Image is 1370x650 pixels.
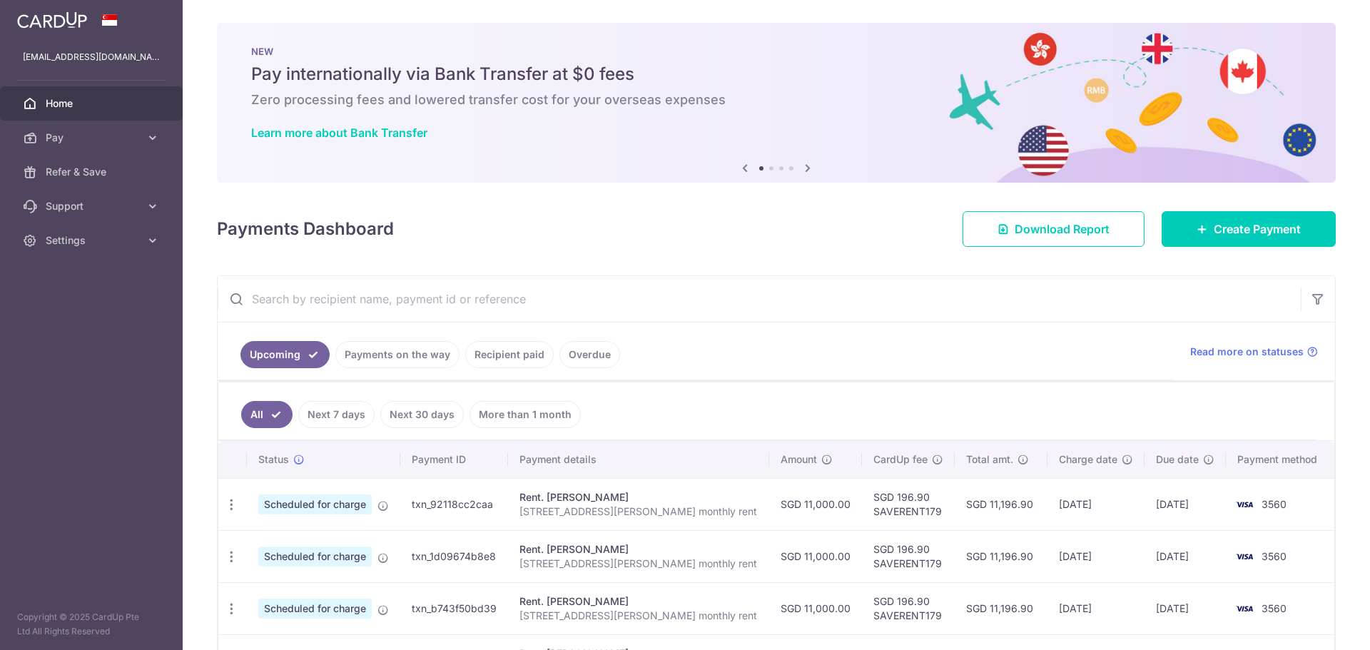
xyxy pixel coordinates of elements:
[217,216,394,242] h4: Payments Dashboard
[955,530,1047,582] td: SGD 11,196.90
[1015,220,1110,238] span: Download Report
[769,530,862,582] td: SGD 11,000.00
[1047,530,1145,582] td: [DATE]
[1262,550,1287,562] span: 3560
[400,530,508,582] td: txn_1d09674b8e8
[258,547,372,567] span: Scheduled for charge
[1278,607,1356,643] iframe: Opens a widget where you can find more information
[862,478,955,530] td: SGD 196.90 SAVERENT179
[769,478,862,530] td: SGD 11,000.00
[508,441,768,478] th: Payment details
[241,401,293,428] a: All
[519,594,757,609] div: Rent. [PERSON_NAME]
[1214,220,1301,238] span: Create Payment
[1047,478,1145,530] td: [DATE]
[46,131,140,145] span: Pay
[1230,548,1259,565] img: Bank Card
[519,557,757,571] p: [STREET_ADDRESS][PERSON_NAME] monthly rent
[781,452,817,467] span: Amount
[862,530,955,582] td: SGD 196.90 SAVERENT179
[258,452,289,467] span: Status
[559,341,620,368] a: Overdue
[251,126,427,140] a: Learn more about Bank Transfer
[1162,211,1336,247] a: Create Payment
[1226,441,1334,478] th: Payment method
[1230,600,1259,617] img: Bank Card
[1145,582,1226,634] td: [DATE]
[1145,530,1226,582] td: [DATE]
[258,494,372,514] span: Scheduled for charge
[1047,582,1145,634] td: [DATE]
[46,199,140,213] span: Support
[862,582,955,634] td: SGD 196.90 SAVERENT179
[400,478,508,530] td: txn_92118cc2caa
[17,11,87,29] img: CardUp
[1059,452,1117,467] span: Charge date
[251,46,1301,57] p: NEW
[519,609,757,623] p: [STREET_ADDRESS][PERSON_NAME] monthly rent
[240,341,330,368] a: Upcoming
[519,542,757,557] div: Rent. [PERSON_NAME]
[966,452,1013,467] span: Total amt.
[955,582,1047,634] td: SGD 11,196.90
[23,50,160,64] p: [EMAIL_ADDRESS][DOMAIN_NAME]
[251,91,1301,108] h6: Zero processing fees and lowered transfer cost for your overseas expenses
[519,490,757,504] div: Rent. [PERSON_NAME]
[1190,345,1318,359] a: Read more on statuses
[400,582,508,634] td: txn_b743f50bd39
[298,401,375,428] a: Next 7 days
[963,211,1145,247] a: Download Report
[1262,498,1287,510] span: 3560
[873,452,928,467] span: CardUp fee
[465,341,554,368] a: Recipient paid
[769,582,862,634] td: SGD 11,000.00
[46,165,140,179] span: Refer & Save
[1145,478,1226,530] td: [DATE]
[46,96,140,111] span: Home
[217,23,1336,183] img: Bank transfer banner
[380,401,464,428] a: Next 30 days
[251,63,1301,86] h5: Pay internationally via Bank Transfer at $0 fees
[46,233,140,248] span: Settings
[1156,452,1199,467] span: Due date
[1190,345,1304,359] span: Read more on statuses
[335,341,460,368] a: Payments on the way
[470,401,581,428] a: More than 1 month
[258,599,372,619] span: Scheduled for charge
[955,478,1047,530] td: SGD 11,196.90
[519,504,757,519] p: [STREET_ADDRESS][PERSON_NAME] monthly rent
[1230,496,1259,513] img: Bank Card
[218,276,1301,322] input: Search by recipient name, payment id or reference
[400,441,508,478] th: Payment ID
[1262,602,1287,614] span: 3560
